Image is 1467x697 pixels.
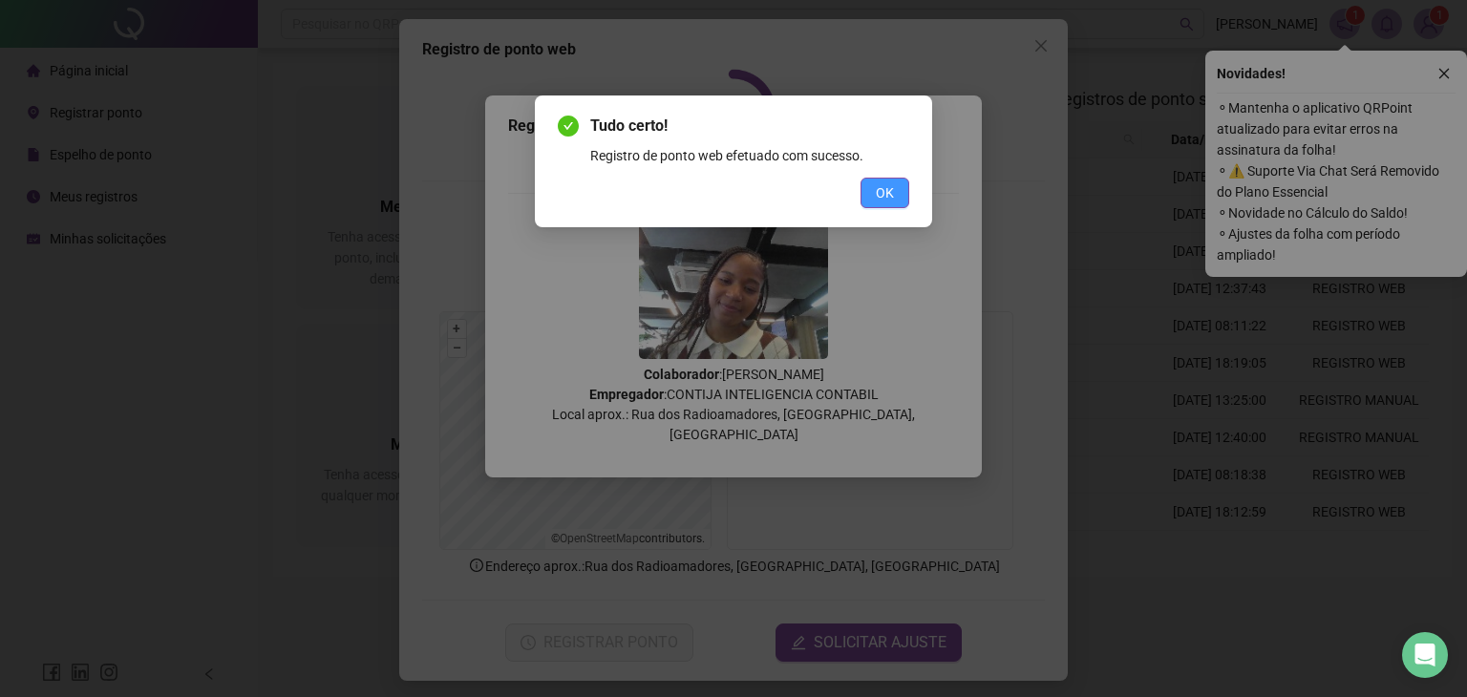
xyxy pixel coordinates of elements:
span: OK [876,182,894,203]
button: OK [861,178,909,208]
span: check-circle [558,116,579,137]
span: Tudo certo! [590,115,909,137]
div: Registro de ponto web efetuado com sucesso. [590,145,909,166]
div: Open Intercom Messenger [1402,632,1448,678]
